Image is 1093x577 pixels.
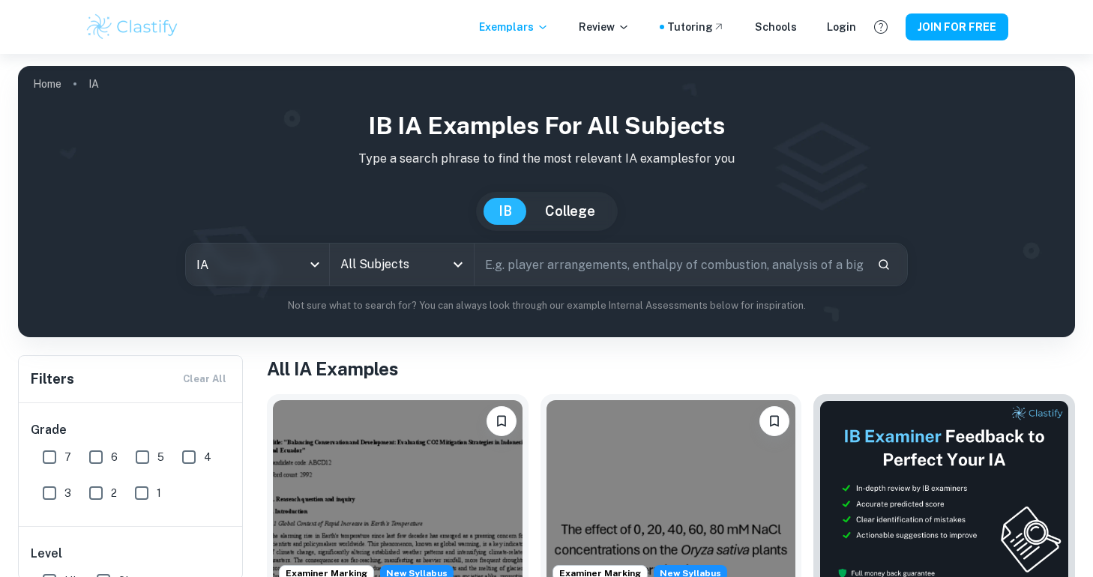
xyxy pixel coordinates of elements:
button: JOIN FOR FREE [906,13,1008,40]
a: Schools [755,19,797,35]
button: Search [871,252,897,277]
img: Clastify logo [85,12,180,42]
span: 6 [111,449,118,465]
button: College [530,198,610,225]
h6: Filters [31,369,74,390]
span: 2 [111,485,117,501]
a: Tutoring [667,19,725,35]
input: E.g. player arrangements, enthalpy of combustion, analysis of a big city... [475,244,866,286]
button: Please log in to bookmark exemplars [759,406,789,436]
p: IA [88,76,99,92]
button: Open [448,254,469,275]
span: 3 [64,485,71,501]
p: Not sure what to search for? You can always look through our example Internal Assessments below f... [30,298,1063,313]
button: IB [484,198,527,225]
span: 4 [204,449,211,465]
h1: IB IA examples for all subjects [30,108,1063,144]
p: Type a search phrase to find the most relevant IA examples for you [30,150,1063,168]
h1: All IA Examples [267,355,1075,382]
button: Please log in to bookmark exemplars [487,406,517,436]
span: 1 [157,485,161,501]
a: Home [33,73,61,94]
button: Help and Feedback [868,14,894,40]
span: 5 [157,449,164,465]
img: profile cover [18,66,1075,337]
h6: Level [31,545,232,563]
a: Login [827,19,856,35]
div: IA [186,244,330,286]
p: Review [579,19,630,35]
span: 7 [64,449,71,465]
p: Exemplars [479,19,549,35]
h6: Grade [31,421,232,439]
